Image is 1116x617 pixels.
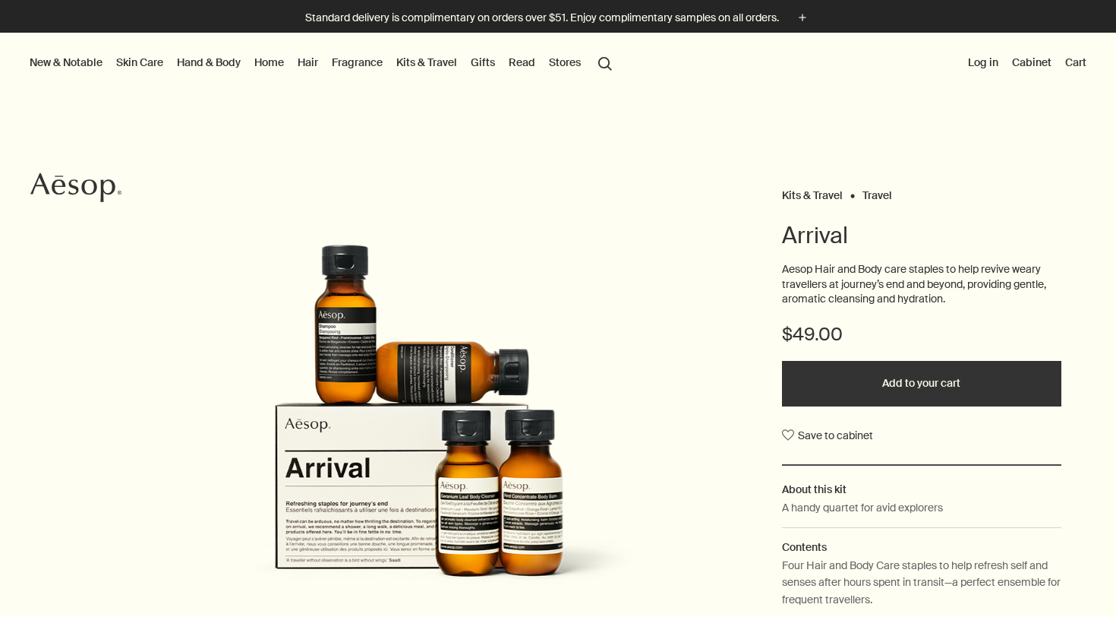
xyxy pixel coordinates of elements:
[591,48,619,77] button: Open search
[862,188,892,195] a: Travel
[27,52,106,72] button: New & Notable
[782,262,1061,307] p: Aesop Hair and Body care staples to help revive weary travellers at journey’s end and beyond, pro...
[782,481,1061,498] h2: About this kit
[782,188,843,195] a: Kits & Travel
[1009,52,1055,72] a: Cabinet
[782,499,943,516] p: A handy quartet for avid explorers
[782,539,1061,555] h2: Contents
[782,557,1061,608] p: Four Hair and Body Care staples to help refresh self and senses after hours spent in transit—a pe...
[30,172,121,203] svg: Aesop
[546,52,584,72] button: Stores
[782,361,1061,407] button: Add to your cart - $49.00
[295,52,321,72] a: Hair
[965,33,1089,93] nav: supplementary
[113,52,166,72] a: Skin Care
[782,322,843,346] span: $49.00
[27,33,619,93] nav: primary
[965,52,1001,72] button: Log in
[329,52,386,72] a: Fragrance
[305,9,811,27] button: Standard delivery is complimentary on orders over $51. Enjoy complimentary samples on all orders.
[468,52,498,72] a: Gifts
[782,422,873,449] button: Save to cabinet
[782,220,1061,251] h1: Arrival
[174,52,244,72] a: Hand & Body
[27,169,125,210] a: Aesop
[251,52,287,72] a: Home
[506,52,538,72] a: Read
[305,10,779,26] p: Standard delivery is complimentary on orders over $51. Enjoy complimentary samples on all orders.
[393,52,460,72] a: Kits & Travel
[1062,52,1089,72] button: Cart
